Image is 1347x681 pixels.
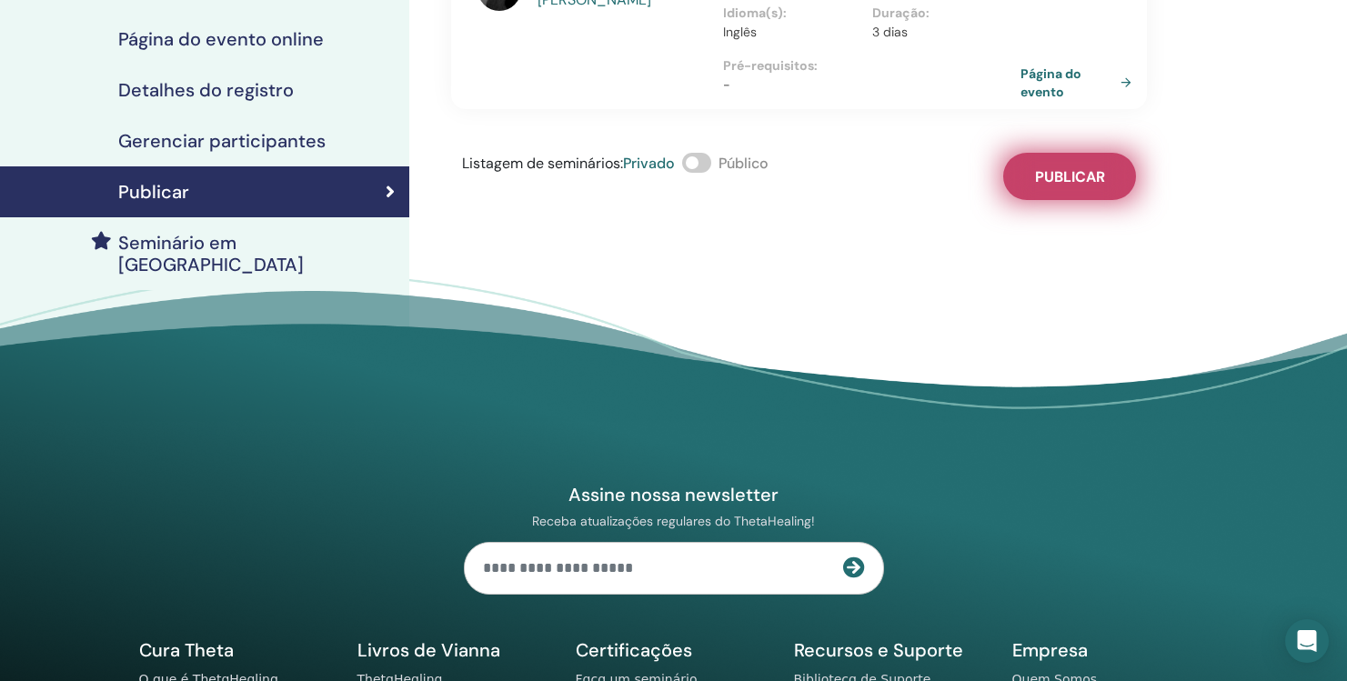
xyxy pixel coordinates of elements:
font: Página do evento [1020,66,1081,100]
font: Duração [872,5,926,21]
font: Receba atualizações regulares do ThetaHealing! [532,513,815,529]
font: Certificações [576,638,692,662]
font: Listagem de seminários [462,154,620,173]
font: Seminário em [GEOGRAPHIC_DATA] [118,231,304,276]
font: Assine nossa newsletter [568,483,779,506]
font: Livros de Vianna [357,638,500,662]
font: Cura Theta [139,638,234,662]
font: Empresa [1012,638,1088,662]
font: Publicar [1035,167,1105,186]
font: Detalhes do registro [118,78,294,102]
font: Pré-requisitos [723,57,814,74]
font: Público [719,154,769,173]
button: Publicar [1003,153,1136,200]
font: : [814,57,818,74]
font: Privado [623,154,675,173]
font: Publicar [118,180,189,204]
font: : [926,5,930,21]
font: Gerenciar participantes [118,129,326,153]
font: - [723,76,730,93]
font: Idioma(s) [723,5,783,21]
font: Inglês [723,24,757,40]
a: Página do evento [1020,65,1139,100]
font: 3 dias [872,24,908,40]
font: Página do evento online [118,27,324,51]
font: : [620,154,623,173]
font: Recursos e Suporte [794,638,963,662]
font: : [783,5,787,21]
div: Abra o Intercom Messenger [1285,619,1329,663]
